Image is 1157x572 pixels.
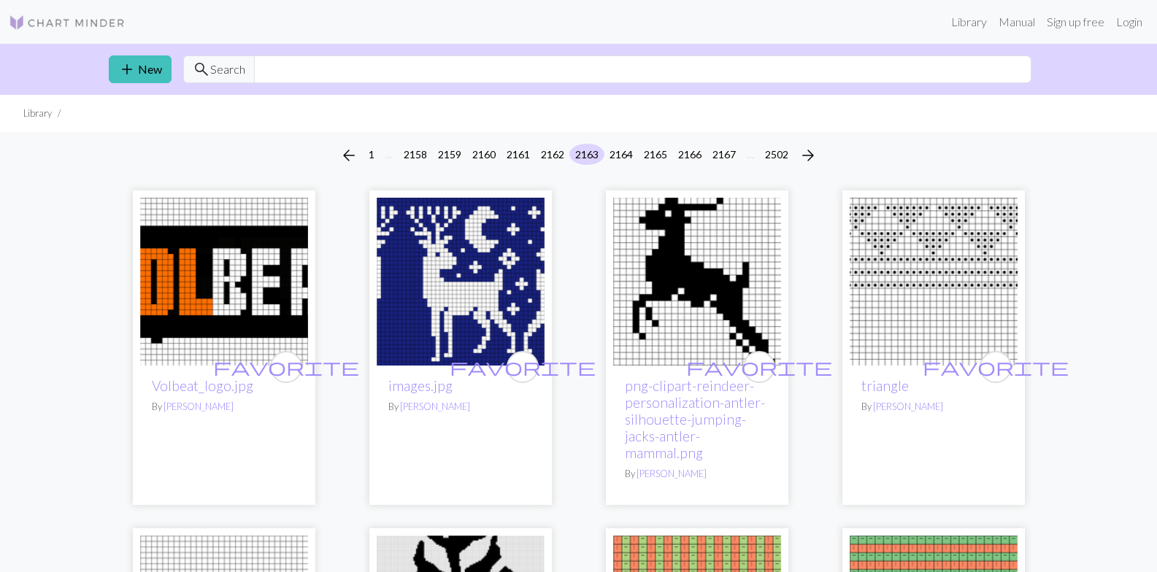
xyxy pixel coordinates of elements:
span: favorite [450,355,596,378]
a: Sign up free [1041,7,1110,36]
a: Login [1110,7,1148,36]
button: Previous [334,144,364,167]
i: Previous [340,147,358,164]
button: 2163 [569,144,604,165]
a: New [109,55,172,83]
a: Volbeat_logo.jpg [152,377,253,394]
span: Search [210,61,245,78]
button: favourite [743,351,775,383]
a: images.jpg [377,273,545,287]
button: 2160 [466,144,501,165]
a: [PERSON_NAME] [164,401,234,412]
i: favourite [213,352,359,382]
button: 2165 [638,144,673,165]
a: Library [945,7,993,36]
a: triangle [850,273,1018,287]
a: [PERSON_NAME] [873,401,943,412]
nav: Page navigation [334,144,823,167]
span: favorite [213,355,359,378]
a: images.jpg [388,377,453,394]
a: Volbeat_logo.jpg [140,273,308,287]
a: triangle [861,377,909,394]
button: favourite [980,351,1012,383]
button: 2166 [672,144,707,165]
a: png-clipart-reindeer-personalization-antler-silhouette-jumping-jacks-antler-mammal.png [625,377,765,461]
span: favorite [923,355,1069,378]
button: 2162 [535,144,570,165]
p: By [861,400,1006,414]
a: [PERSON_NAME] [637,468,707,479]
img: Volbeat_logo.jpg [140,198,308,366]
p: By [625,467,769,481]
span: favorite [686,355,832,378]
button: Next [793,144,823,167]
span: add [118,59,136,80]
a: png-clipart-reindeer-personalization-antler-silhouette-jumping-jacks-antler-mammal.png [613,273,781,287]
i: favourite [450,352,596,382]
button: favourite [507,351,539,383]
a: Manual [993,7,1041,36]
button: 2159 [432,144,467,165]
button: 2502 [759,144,794,165]
p: By [152,400,296,414]
a: [PERSON_NAME] [400,401,470,412]
button: favourite [270,351,302,383]
span: search [193,59,210,80]
i: favourite [923,352,1069,382]
span: arrow_forward [799,145,817,166]
button: 1 [363,144,380,165]
img: triangle [850,198,1018,366]
button: 2164 [604,144,639,165]
img: images.jpg [377,198,545,366]
button: 2161 [501,144,536,165]
img: Logo [9,14,126,31]
span: arrow_back [340,145,358,166]
i: favourite [686,352,832,382]
p: By [388,400,533,414]
button: 2158 [398,144,433,165]
i: Next [799,147,817,164]
li: Library [23,107,52,120]
button: 2167 [707,144,742,165]
img: png-clipart-reindeer-personalization-antler-silhouette-jumping-jacks-antler-mammal.png [613,198,781,366]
